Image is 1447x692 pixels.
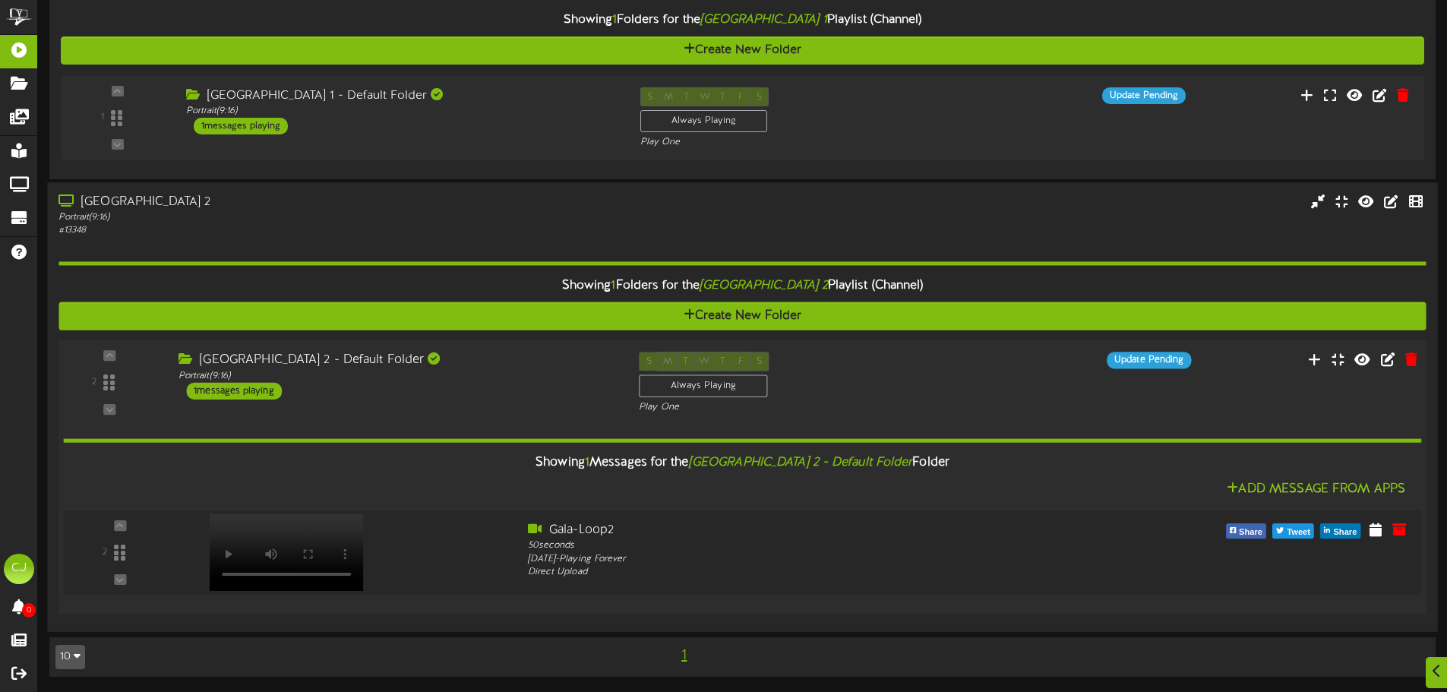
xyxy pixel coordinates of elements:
div: CJ [4,554,34,584]
span: Share [1330,524,1360,541]
div: [GEOGRAPHIC_DATA] 2 [58,194,615,211]
span: 1 [585,456,589,469]
div: Portrait ( 9:16 ) [179,369,616,382]
div: Gala-Loop2 [528,522,1071,539]
button: Share [1320,523,1360,539]
button: Create New Folder [58,302,1426,330]
button: Add Message From Apps [1222,479,1410,498]
div: Showing Messages for the Folder [52,447,1433,479]
button: Share [1226,523,1266,539]
span: Tweet [1284,524,1313,541]
div: Update Pending [1107,352,1191,368]
span: Share [1236,524,1265,541]
span: 1 [611,279,615,292]
div: Update Pending [1102,87,1186,104]
div: Always Playing [639,374,767,397]
button: 10 [55,645,85,669]
div: Portrait ( 9:16 ) [186,105,618,118]
span: 1 [678,647,690,664]
div: Play One [640,136,959,149]
span: 1 [612,13,617,27]
div: [GEOGRAPHIC_DATA] 1 - Default Folder [186,87,618,105]
div: Showing Folders for the Playlist (Channel) [49,4,1436,36]
div: Direct Upload [528,566,1071,579]
i: [GEOGRAPHIC_DATA] 1 [700,13,827,27]
div: # 13348 [58,224,615,237]
span: 0 [22,603,36,618]
div: 50 seconds [528,539,1071,552]
div: Always Playing [640,110,767,132]
div: Play One [639,401,961,414]
button: Tweet [1272,523,1314,539]
div: [DATE] - Playing Forever [528,552,1071,565]
button: Create New Folder [61,36,1424,65]
div: Portrait ( 9:16 ) [58,211,615,224]
div: 1 messages playing [186,383,282,400]
div: 1 messages playing [194,118,288,134]
i: [GEOGRAPHIC_DATA] 2 [700,279,829,292]
div: Showing Folders for the Playlist (Channel) [47,270,1437,302]
i: [GEOGRAPHIC_DATA] 2 - Default Folder [689,456,913,469]
div: [GEOGRAPHIC_DATA] 2 - Default Folder [179,352,616,369]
